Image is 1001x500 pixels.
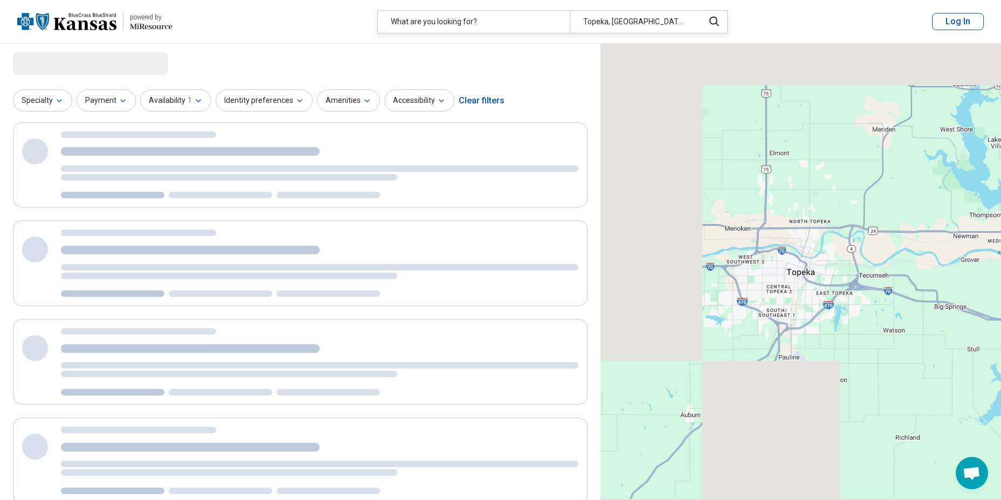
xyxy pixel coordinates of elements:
[956,457,988,489] div: Open chat
[216,89,313,112] button: Identity preferences
[459,88,505,114] div: Clear filters
[932,13,984,30] button: Log In
[13,89,72,112] button: Specialty
[140,89,211,112] button: Availability1
[188,95,192,106] span: 1
[130,12,172,22] div: powered by
[317,89,380,112] button: Amenities
[378,11,570,33] div: What are you looking for?
[17,9,172,34] a: Blue Cross Blue Shield Kansaspowered by
[17,9,116,34] img: Blue Cross Blue Shield Kansas
[77,89,136,112] button: Payment
[13,52,103,74] span: Loading...
[384,89,454,112] button: Accessibility
[570,11,698,33] div: Topeka, [GEOGRAPHIC_DATA]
